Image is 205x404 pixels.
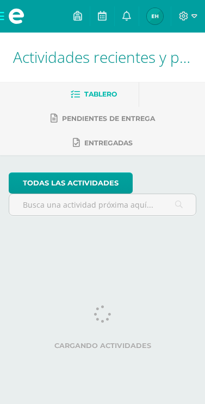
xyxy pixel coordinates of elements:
[84,90,117,98] span: Tablero
[84,139,133,147] span: Entregadas
[9,342,196,350] label: Cargando actividades
[147,8,163,24] img: f7308ab4caefd330006e7cd0818862a3.png
[51,110,155,127] a: Pendientes de entrega
[62,114,155,123] span: Pendientes de entrega
[71,86,117,103] a: Tablero
[73,134,133,152] a: Entregadas
[9,172,133,194] a: todas las Actividades
[9,194,196,215] input: Busca una actividad próxima aquí...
